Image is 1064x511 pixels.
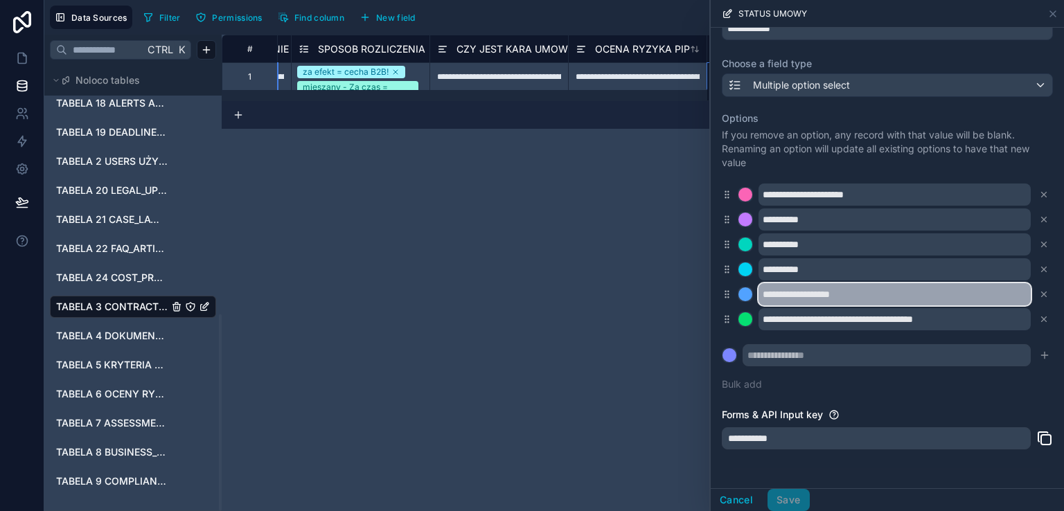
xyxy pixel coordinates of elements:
[722,73,1053,97] button: Multiple option select
[56,183,168,197] a: TABELA 20 LEGAL_UPDATES ZMIANY LEGISLACYJNE
[190,7,267,28] button: Permissions
[138,7,186,28] button: Filter
[50,121,216,143] div: TABELA 19 DEADLINE_REMINDERS PRZYPOMNIENIA O TERMINACH
[71,12,127,23] span: Data Sources
[179,42,390,56] span: CZY WYNAGRODZENIE STALEJ WYSOKOSCI
[50,412,216,434] div: TABELA 7 ASSESSMENT_ANSWERS ODPOWIEDZI W OCENIE
[56,96,168,110] a: TABELA 18 ALERTS ALERTY SYSTEMOWE
[212,12,262,23] span: Permissions
[722,408,823,422] label: Forms & API Input key
[56,358,168,372] a: TABELA 5 KRYTERIA RYZYKA
[303,81,405,106] div: mieszany - Za czas = cecha umowy o pracę
[56,445,168,459] a: TABELA 8 BUSINESS_JUSTIFICATIONS UZASADNIENIA BIZNESOWE
[753,78,850,92] span: Multiple option select
[50,354,216,376] div: TABELA 5 KRYTERIA RYZYKA
[146,41,175,58] span: Ctrl
[50,325,216,347] div: TABELA 4 DOKUMENTY UMÓW
[722,111,1053,125] label: Options
[190,7,272,28] a: Permissions
[50,383,216,405] div: TABELA 6 OCENY RYZYKA UMÓW
[177,45,186,55] span: K
[233,44,267,54] div: #
[76,73,140,87] span: Noloco tables
[50,92,216,114] div: TABELA 18 ALERTS ALERTY SYSTEMOWE
[56,271,168,285] a: TABELA 24 COST_PROJECTIONS PROGNOZY KOSZTÓW
[56,387,168,401] a: TABELA 6 OCENY RYZYKA UMÓW
[273,7,349,28] button: Find column
[56,474,168,488] a: TABELA 9 COMPLIANCE_CHECKLISTS CHECKLISTY ZGODNOŚCI
[722,128,1053,170] p: If you remove an option, any record with that value will be blank. Renaming an option will update...
[50,179,216,201] div: TABELA 20 LEGAL_UPDATES ZMIANY LEGISLACYJNE
[56,329,168,343] a: TABELA 4 DOKUMENTY UMÓW
[318,42,425,56] span: SPOSOB ROZLICZENIA
[50,470,216,492] div: TABELA 9 COMPLIANCE_CHECKLISTS CHECKLISTY ZGODNOŚCI
[303,66,389,78] div: za efekt = cecha B2B!
[456,42,678,56] span: CZY JEST KARA UMOWNA ZA NIEWYKONANIE
[248,71,251,82] div: 1
[50,267,216,289] div: TABELA 24 COST_PROJECTIONS PROGNOZY KOSZTÓW
[355,7,420,28] button: New field
[722,481,1053,511] button: Delete field
[50,150,216,172] div: TABELA 2 USERS UŻYTKOWNICY SYSTEMU
[738,8,807,19] span: STATUS UMOWY
[722,57,1053,71] label: Choose a field type
[50,71,208,90] button: Noloco tables
[159,12,181,23] span: Filter
[56,213,168,226] a: TABELA 21 CASE_LAW ORZECZNICTWO
[56,300,168,314] a: TABELA 3 CONTRACTS UMOWY
[50,237,216,260] div: TABELA 22 FAQ_ARTICLES ARTYKUŁY WIEDZY FAQ
[50,6,132,29] button: Data Sources
[56,242,168,256] a: TABELA 22 FAQ_ARTICLES ARTYKUŁY WIEDZY FAQ
[722,377,762,391] button: Bulk add
[50,441,216,463] div: TABELA 8 BUSINESS_JUSTIFICATIONS UZASADNIENIA BIZNESOWE
[294,12,344,23] span: Find column
[56,125,168,139] a: TABELA 19 DEADLINE_REMINDERS PRZYPOMNIENIA O TERMINACH
[56,154,168,168] a: TABELA 2 USERS UŻYTKOWNICY SYSTEMU
[376,12,416,23] span: New field
[50,296,216,318] div: TABELA 3 CONTRACTS UMOWY
[56,416,168,430] a: TABELA 7 ASSESSMENT_ANSWERS ODPOWIEDZI W OCENIE
[595,42,690,56] span: OCENA RYZYKA PIP
[50,208,216,231] div: TABELA 21 CASE_LAW ORZECZNICTWO
[711,489,762,511] button: Cancel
